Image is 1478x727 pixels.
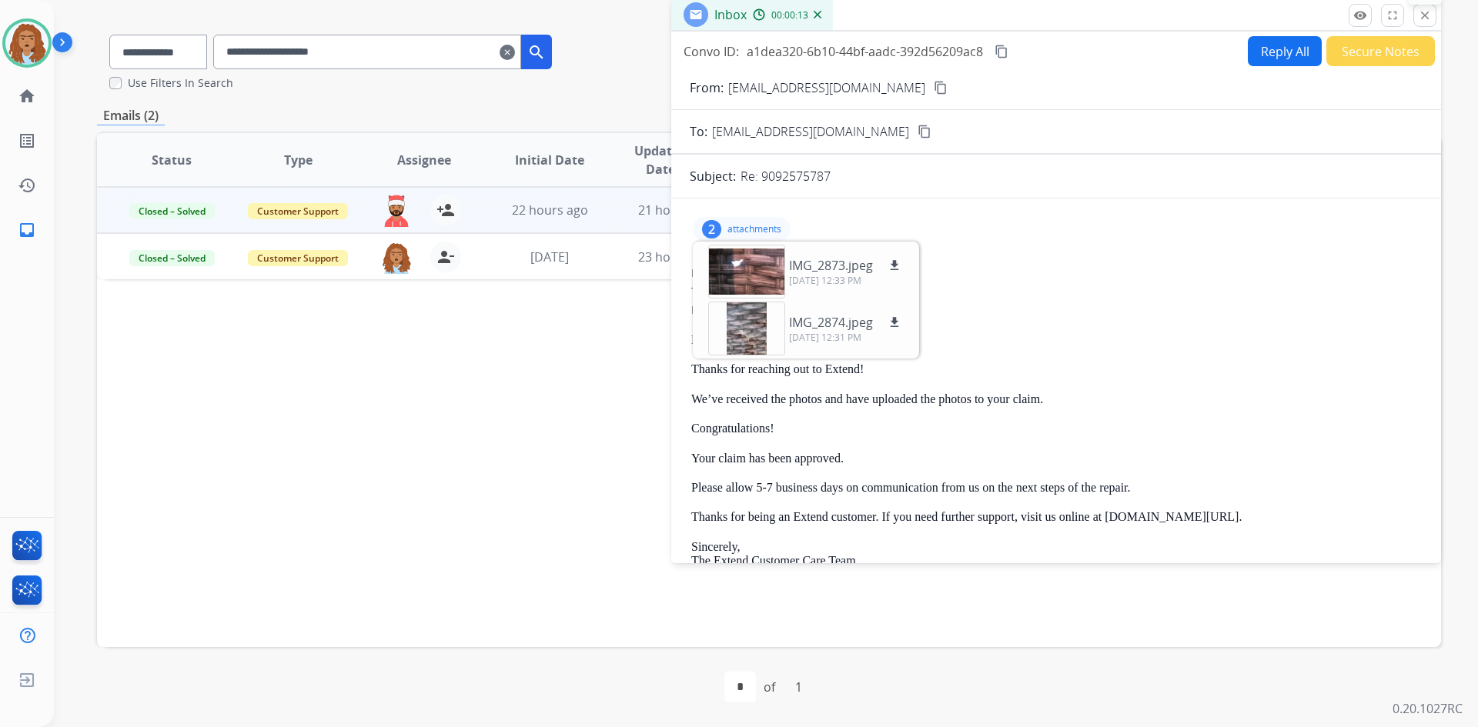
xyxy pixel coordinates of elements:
p: From: [690,78,724,97]
span: Inbox [714,6,747,23]
p: Hi [PERSON_NAME], [691,333,1421,347]
div: Date: [691,302,1421,318]
mat-icon: remove_red_eye [1353,8,1367,22]
p: Emails (2) [97,106,165,125]
span: 21 hours ago [638,202,714,218]
p: IMG_2874.jpeg [789,313,873,332]
span: Customer Support [248,203,348,219]
img: avatar [5,22,48,65]
span: [EMAIL_ADDRESS][DOMAIN_NAME] [712,122,909,141]
p: Please allow 5-7 business days on communication from us on the next steps of the repair. [691,481,1421,495]
span: 23 hours ago [638,248,714,265]
button: Close [1413,4,1436,27]
p: [DATE] 12:33 PM [789,275,904,287]
mat-icon: content_copy [918,125,931,138]
span: 22 hours ago [512,202,588,218]
p: 0.20.1027RC [1393,699,1463,718]
p: [EMAIL_ADDRESS][DOMAIN_NAME] [728,78,925,97]
label: Use Filters In Search [128,75,233,91]
p: Sincerely, The Extend Customer Care Team [691,540,1421,569]
p: We’ve received the photos and have uploaded the photos to your claim. [691,392,1421,406]
mat-icon: content_copy [995,45,1008,58]
span: Assignee [397,151,451,169]
mat-icon: download [888,315,901,329]
p: attachments [727,223,781,235]
p: Convo ID: [684,42,739,61]
span: Closed – Solved [129,250,215,266]
p: Thanks for being an Extend customer. If you need further support, visit us online at [DOMAIN_NAME... [691,510,1421,524]
mat-icon: download [888,258,901,272]
span: a1dea320-6b10-44bf-aadc-392d56209ac8 [747,43,983,60]
mat-icon: person_add [436,201,455,219]
mat-icon: close [1418,8,1432,22]
mat-icon: clear [500,43,515,62]
p: Your claim has been approved. [691,452,1421,465]
button: Secure Notes [1326,36,1435,66]
div: 2 [702,220,721,238]
span: Updated Date [626,142,696,178]
p: Thanks for reaching out to Extend! [691,362,1421,376]
p: IMG_2873.jpeg [789,256,873,275]
mat-icon: fullscreen [1386,8,1399,22]
button: Reply All [1248,36,1322,66]
span: Customer Support [248,250,348,266]
mat-icon: home [18,87,36,105]
p: Re: 9092575787 [741,167,831,185]
div: 1 [783,672,814,702]
span: Type [284,151,313,169]
div: of [764,678,775,696]
span: 00:00:13 [771,9,808,22]
p: Subject: [690,167,736,185]
mat-icon: list_alt [18,132,36,150]
p: [DATE] 12:31 PM [789,332,904,344]
span: Closed – Solved [129,203,215,219]
img: agent-avatar [381,242,412,274]
mat-icon: history [18,176,36,195]
span: Status [152,151,192,169]
p: Congratulations! [691,422,1421,435]
mat-icon: search [527,43,546,62]
span: Initial Date [515,151,584,169]
div: To: [691,284,1421,299]
p: To: [690,122,707,141]
mat-icon: inbox [18,221,36,239]
span: [DATE] [530,248,569,265]
div: From: [691,265,1421,281]
mat-icon: person_remove [436,248,455,266]
mat-icon: content_copy [934,81,948,95]
img: agent-avatar [381,195,412,227]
